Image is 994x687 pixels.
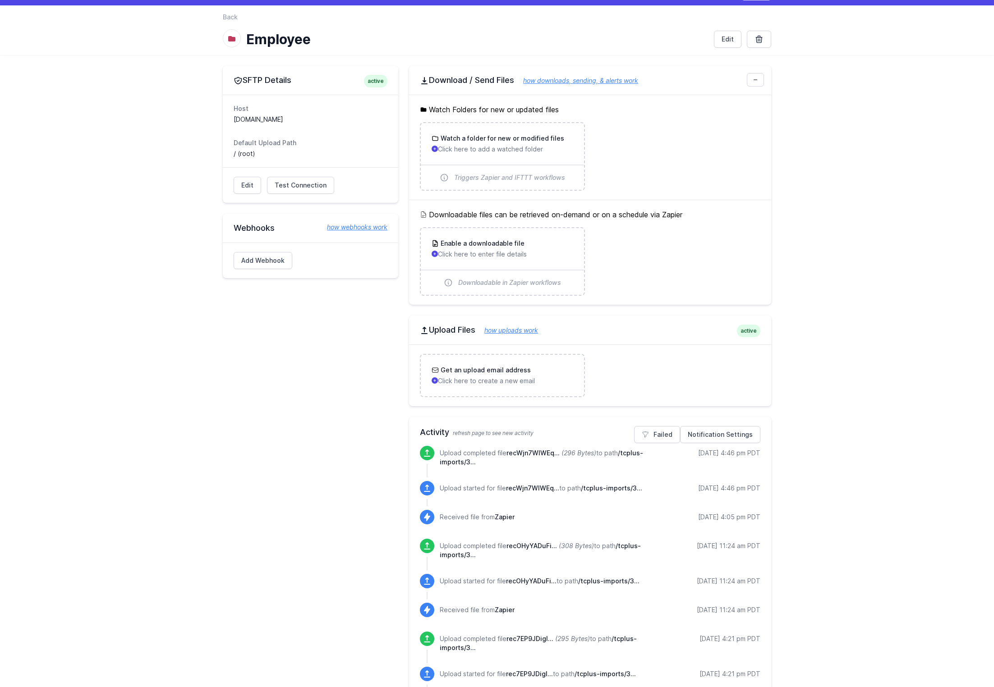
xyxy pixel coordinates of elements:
[949,642,983,676] iframe: Drift Widget Chat Controller
[234,149,387,158] dd: / (root)
[575,670,636,678] span: /tcplus-imports/323657-1/Employee
[697,605,760,614] div: [DATE] 11:24 am PDT
[439,366,531,375] h3: Get an upload email address
[453,430,534,436] span: refresh page to see new activity
[559,542,594,550] i: (308 Bytes)
[514,77,638,84] a: how downloads, sending, & alerts work
[420,75,760,86] h2: Download / Send Files
[318,223,387,232] a: how webhooks work
[680,426,760,443] a: Notification Settings
[440,669,636,678] p: Upload started for file to path
[698,513,760,522] div: [DATE] 4:05 pm PDT
[246,31,707,47] h1: Employee
[555,635,590,642] i: (295 Bytes)
[698,449,760,458] div: [DATE] 4:46 pm PDT
[697,541,760,550] div: [DATE] 11:24 am PDT
[475,326,538,334] a: how uploads work
[234,75,387,86] h2: SFTP Details
[420,325,760,335] h2: Upload Files
[440,577,640,586] p: Upload started for file to path
[737,325,760,337] span: active
[421,228,584,295] a: Enable a downloadable file Click here to enter file details Downloadable in Zapier workflows
[234,138,387,147] dt: Default Upload Path
[234,177,261,194] a: Edit
[699,669,760,678] div: [DATE] 4:21 pm PDT
[421,355,584,396] a: Get an upload email address Click here to create a new email
[634,426,680,443] a: Failed
[420,426,760,439] h2: Activity
[698,484,760,493] div: [DATE] 4:46 pm PDT
[234,223,387,234] h2: Webhooks
[432,145,573,154] p: Click here to add a watched folder
[440,541,664,559] p: Upload completed file to path
[364,75,387,87] span: active
[421,123,584,190] a: Watch a folder for new or modified files Click here to add a watched folder Triggers Zapier and I...
[432,376,573,385] p: Click here to create a new email
[581,484,642,492] span: /tcplus-imports/323657-1/Employee
[506,577,557,585] span: recOHyYADuFi7muDqShamiya-Vinson_recOHyYADuFi7muDq.csv
[495,513,515,521] span: Zapier
[440,605,515,614] p: Received file from
[234,252,292,269] a: Add Webhook
[420,209,760,220] h5: Downloadable files can be retrieved on-demand or on a schedule via Zapier
[578,577,640,585] span: /tcplus-imports/323657-1/Employee
[506,484,559,492] span: recWjn7WIWEquCsZiAdam-Zamudio_recWjn7WIWEquCsZi.csv
[440,484,642,493] p: Upload started for file to path
[267,177,334,194] a: Test Connection
[440,634,664,652] p: Upload completed file to path
[223,13,771,27] nav: Breadcrumb
[439,134,564,143] h3: Watch a folder for new or modified files
[440,513,515,522] p: Received file from
[234,104,387,113] dt: Host
[432,250,573,259] p: Click here to enter file details
[420,104,760,115] h5: Watch Folders for new or updated files
[458,278,561,287] span: Downloadable in Zapier workflows
[506,670,553,678] span: rec7EP9JDigIMbxdjCole-Hartley_rec7EP9JDigIMbxdj.csv
[234,115,387,124] dd: [DOMAIN_NAME]
[495,606,515,614] span: Zapier
[561,449,596,457] i: (296 Bytes)
[714,31,741,48] a: Edit
[454,173,565,182] span: Triggers Zapier and IFTTT workflows
[275,181,327,190] span: Test Connection
[699,634,760,643] div: [DATE] 4:21 pm PDT
[223,13,238,22] a: Back
[697,577,760,586] div: [DATE] 11:24 am PDT
[506,542,557,550] span: recOHyYADuFi7muDqShamiya-Vinson_recOHyYADuFi7muDq.csv
[439,239,525,248] h3: Enable a downloadable file
[506,635,553,642] span: rec7EP9JDigIMbxdjCole-Hartley_rec7EP9JDigIMbxdj.csv
[440,449,664,467] p: Upload completed file to path
[506,449,560,457] span: recWjn7WIWEquCsZiAdam-Zamudio_recWjn7WIWEquCsZi.csv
